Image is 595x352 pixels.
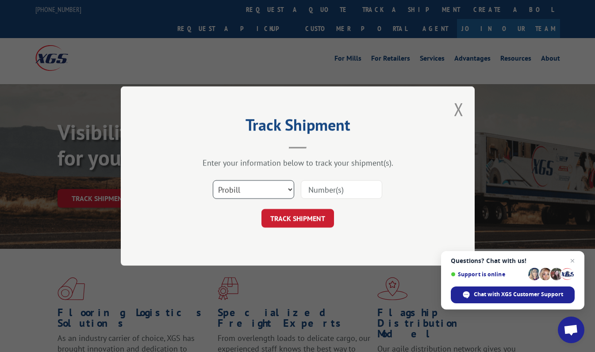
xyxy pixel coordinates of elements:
[301,180,382,199] input: Number(s)
[165,158,430,168] div: Enter your information below to track your shipment(s).
[474,290,563,298] span: Chat with XGS Customer Support
[558,317,584,343] div: Open chat
[165,119,430,135] h2: Track Shipment
[451,286,575,303] div: Chat with XGS Customer Support
[261,209,334,228] button: TRACK SHIPMENT
[454,97,464,121] button: Close modal
[567,255,578,266] span: Close chat
[451,257,575,264] span: Questions? Chat with us!
[451,271,525,278] span: Support is online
